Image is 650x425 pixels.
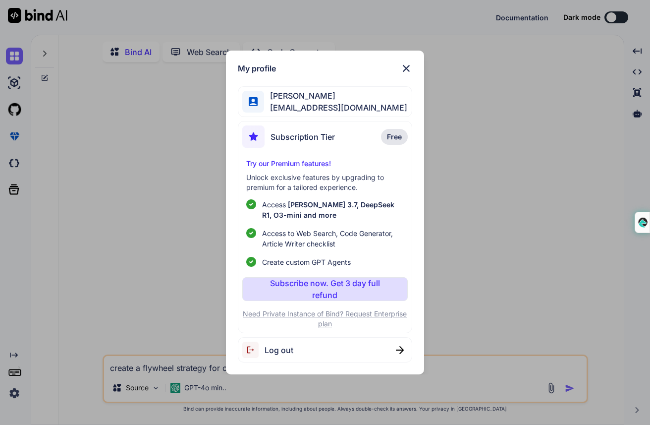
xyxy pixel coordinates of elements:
img: close [396,346,404,354]
span: Access to Web Search, Code Generator, Article Writer checklist [262,228,404,249]
span: Subscription Tier [271,131,335,143]
span: [PERSON_NAME] 3.7, DeepSeek R1, O3-mini and more [262,200,394,219]
p: Need Private Instance of Bind? Request Enterprise plan [242,309,408,329]
img: profile [249,97,258,107]
img: close [400,62,412,74]
span: [PERSON_NAME] [264,90,407,102]
span: Log out [265,344,293,356]
h1: My profile [238,62,276,74]
button: Subscribe now. Get 3 day full refund [242,277,408,301]
img: logout [242,342,265,358]
span: Free [387,132,402,142]
p: Try our Premium features! [246,159,404,169]
img: subscription [242,125,265,148]
span: [EMAIL_ADDRESS][DOMAIN_NAME] [264,102,407,114]
img: checklist [246,228,256,238]
p: Access [262,199,404,220]
p: Subscribe now. Get 3 day full refund [262,277,389,301]
img: checklist [246,257,256,267]
p: Unlock exclusive features by upgrading to premium for a tailored experience. [246,173,404,192]
span: Create custom GPT Agents [262,257,351,267]
img: checklist [246,199,256,209]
